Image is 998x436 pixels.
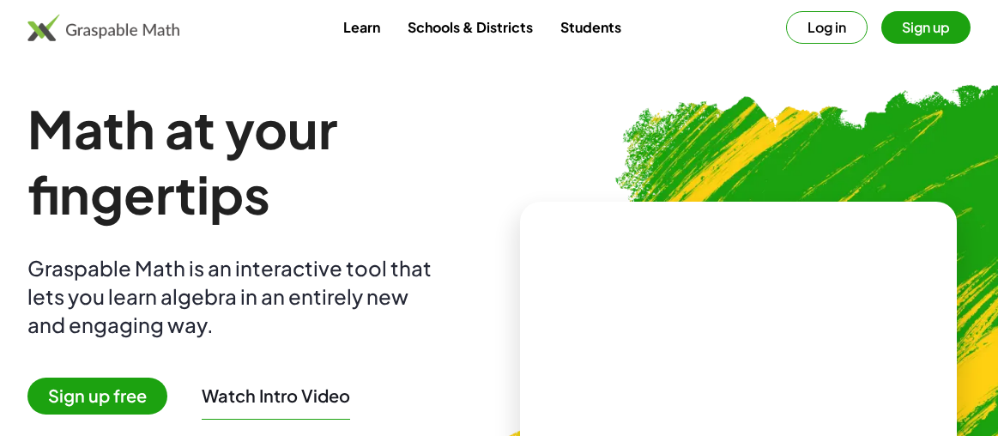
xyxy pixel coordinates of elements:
a: Students [547,11,635,43]
div: Graspable Math is an interactive tool that lets you learn algebra in an entirely new and engaging... [27,254,439,339]
button: Watch Intro Video [202,385,350,407]
video: What is this? This is dynamic math notation. Dynamic math notation plays a central role in how Gr... [609,265,867,394]
h1: Math at your fingertips [27,96,493,227]
a: Learn [330,11,394,43]
a: Schools & Districts [394,11,547,43]
button: Log in [786,11,868,44]
button: Sign up [881,11,971,44]
span: Sign up free [27,378,167,415]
